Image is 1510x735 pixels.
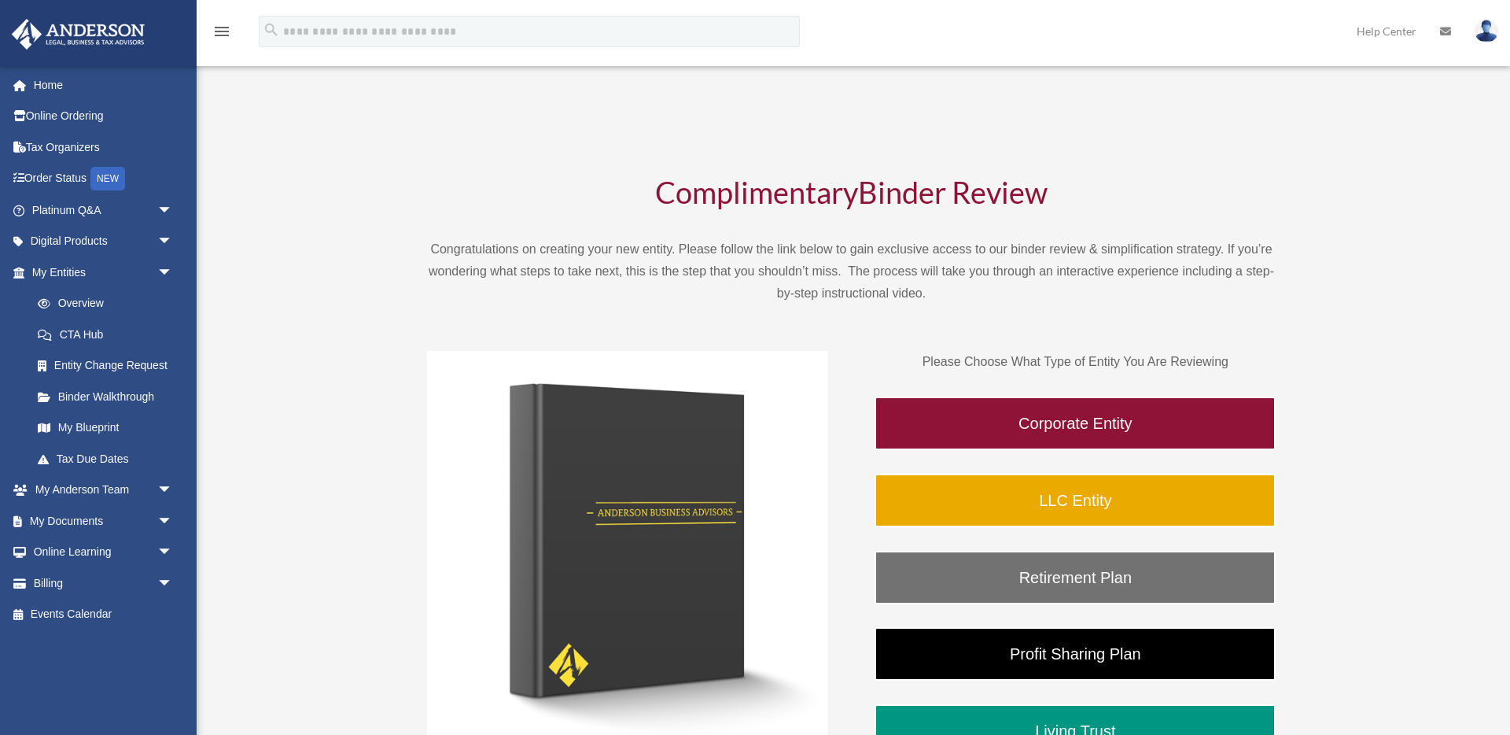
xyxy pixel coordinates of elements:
[1475,20,1498,42] img: User Pic
[875,397,1276,450] a: Corporate Entity
[157,257,189,289] span: arrow_drop_down
[11,537,197,568] a: Online Learningarrow_drop_down
[22,288,197,319] a: Overview
[157,567,189,600] span: arrow_drop_down
[157,194,189,227] span: arrow_drop_down
[22,350,197,382] a: Entity Change Request
[11,163,197,195] a: Order StatusNEW
[11,599,197,630] a: Events Calendar
[22,381,189,412] a: Binder Walkthrough
[11,69,197,101] a: Home
[875,627,1276,681] a: Profit Sharing Plan
[7,19,149,50] img: Anderson Advisors Platinum Portal
[11,505,197,537] a: My Documentsarrow_drop_down
[11,226,197,257] a: Digital Productsarrow_drop_down
[22,443,197,475] a: Tax Due Dates
[11,567,197,599] a: Billingarrow_drop_down
[157,475,189,507] span: arrow_drop_down
[212,22,231,41] i: menu
[22,319,197,350] a: CTA Hub
[90,167,125,190] div: NEW
[157,537,189,569] span: arrow_drop_down
[427,238,1276,305] p: Congratulations on creating your new entity. Please follow the link below to gain exclusive acces...
[875,551,1276,604] a: Retirement Plan
[875,351,1276,373] p: Please Choose What Type of Entity You Are Reviewing
[157,226,189,258] span: arrow_drop_down
[22,412,197,444] a: My Blueprint
[858,174,1048,210] span: Binder Review
[11,194,197,226] a: Platinum Q&Aarrow_drop_down
[263,21,280,39] i: search
[11,475,197,506] a: My Anderson Teamarrow_drop_down
[11,101,197,132] a: Online Ordering
[655,174,858,210] span: Complimentary
[875,474,1276,527] a: LLC Entity
[11,257,197,288] a: My Entitiesarrow_drop_down
[157,505,189,537] span: arrow_drop_down
[212,28,231,41] a: menu
[11,131,197,163] a: Tax Organizers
